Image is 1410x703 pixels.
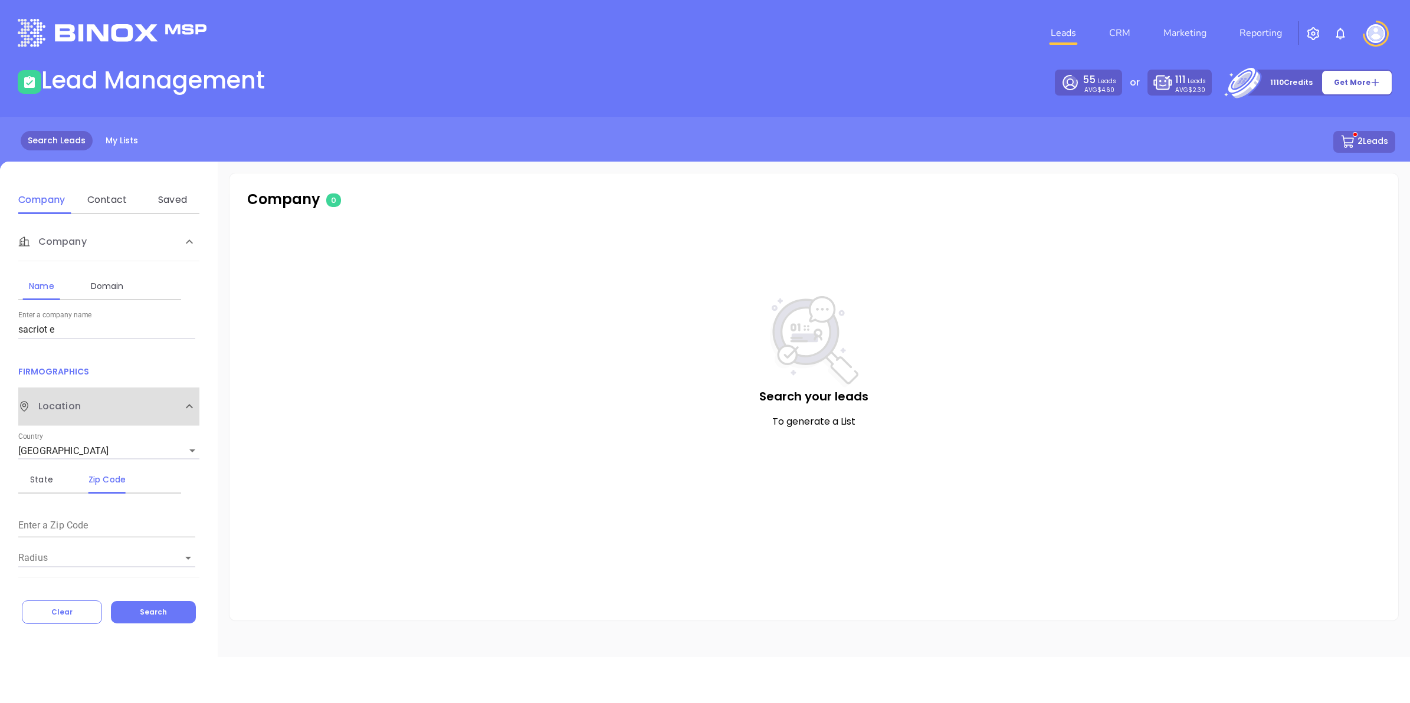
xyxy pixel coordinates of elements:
[1104,21,1135,45] a: CRM
[18,442,199,461] div: [GEOGRAPHIC_DATA]
[18,223,199,261] div: Company
[41,66,265,94] h1: Lead Management
[1366,24,1385,43] img: user
[253,415,1375,429] p: To generate a List
[1084,87,1114,93] p: AVG
[18,387,199,426] div: Location
[18,193,65,207] div: Company
[18,399,81,413] span: Location
[1083,73,1096,87] span: 55
[180,550,196,566] button: Open
[149,193,196,207] div: Saved
[18,235,87,249] span: Company
[247,189,565,210] p: Company
[326,193,341,207] span: 0
[140,607,167,617] span: Search
[18,433,43,441] label: Country
[1322,70,1392,95] button: Get More
[1046,21,1081,45] a: Leads
[1175,73,1186,87] span: 111
[1175,87,1205,93] p: AVG
[1130,75,1140,90] p: or
[770,296,858,387] img: NoSearch
[18,365,199,378] p: FIRMOGRAPHICS
[1083,73,1116,87] p: Leads
[18,312,92,319] label: Enter a company name
[18,19,206,47] img: logo
[84,472,130,487] div: Zip Code
[1333,27,1347,41] img: iconNotification
[1097,86,1114,94] span: $4.60
[253,387,1375,405] p: Search your leads
[111,601,196,623] button: Search
[84,193,130,207] div: Contact
[1270,77,1313,88] p: 1110 Credits
[1159,21,1211,45] a: Marketing
[51,607,73,617] span: Clear
[18,279,65,293] div: Name
[1188,86,1205,94] span: $2.30
[1333,131,1395,153] button: 2Leads
[18,472,65,487] div: State
[1175,73,1206,87] p: Leads
[84,279,130,293] div: Domain
[1235,21,1287,45] a: Reporting
[22,600,102,624] button: Clear
[21,131,93,150] a: Search Leads
[1306,27,1320,41] img: iconSetting
[99,131,145,150] a: My Lists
